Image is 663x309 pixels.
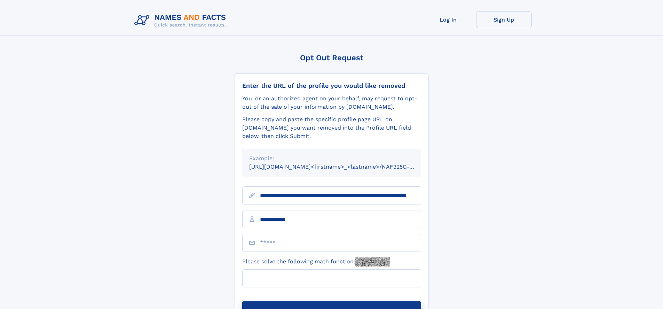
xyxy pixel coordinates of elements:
[242,82,421,90] div: Enter the URL of the profile you would like removed
[242,94,421,111] div: You, or an authorized agent on your behalf, may request to opt-out of the sale of your informatio...
[242,115,421,140] div: Please copy and paste the specific profile page URL on [DOMAIN_NAME] you want removed into the Pr...
[476,11,532,28] a: Sign Up
[242,257,390,266] label: Please solve the following math function:
[132,11,232,30] img: Logo Names and Facts
[249,163,434,170] small: [URL][DOMAIN_NAME]<firstname>_<lastname>/NAF325G-xxxxxxxx
[235,53,428,62] div: Opt Out Request
[249,154,414,163] div: Example:
[420,11,476,28] a: Log In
